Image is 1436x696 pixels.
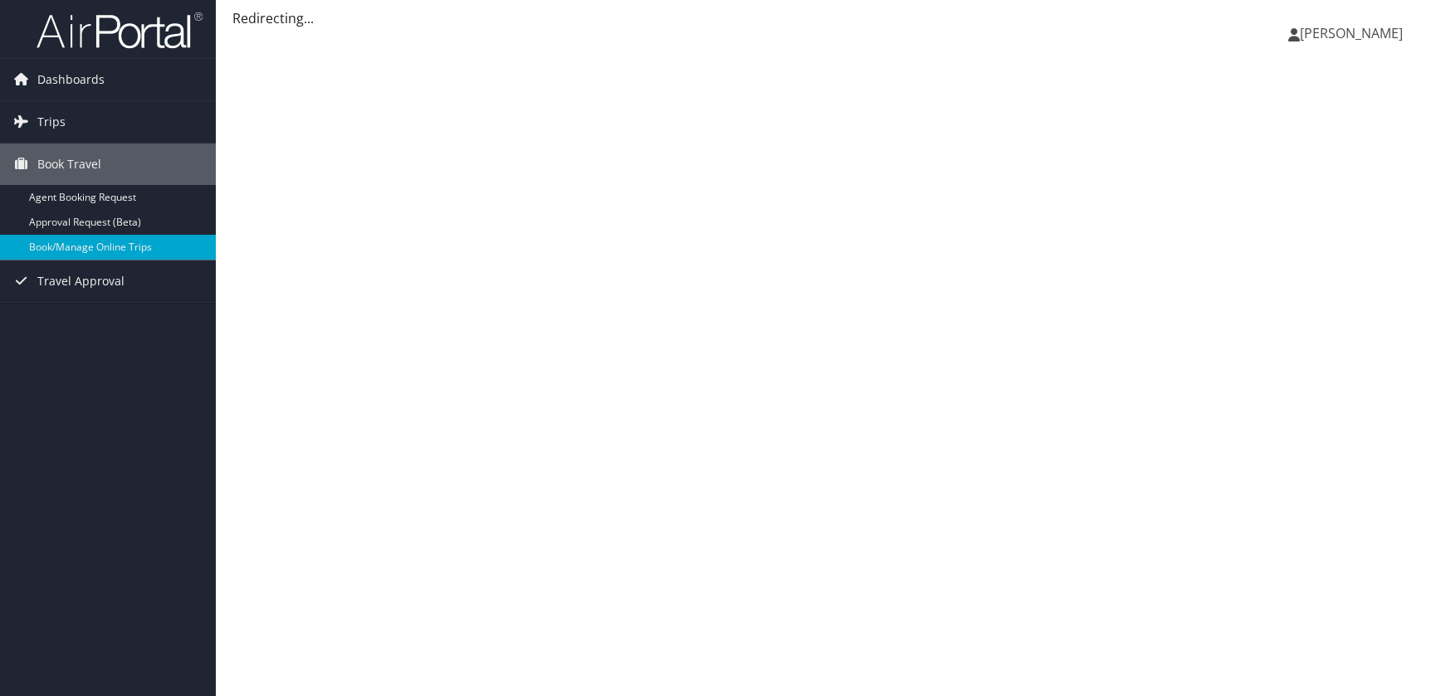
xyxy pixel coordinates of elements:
[37,144,101,185] span: Book Travel
[1288,8,1419,58] a: [PERSON_NAME]
[37,101,66,143] span: Trips
[37,59,105,100] span: Dashboards
[37,11,203,50] img: airportal-logo.png
[1300,24,1403,42] span: [PERSON_NAME]
[232,8,1419,28] div: Redirecting...
[37,260,125,302] span: Travel Approval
